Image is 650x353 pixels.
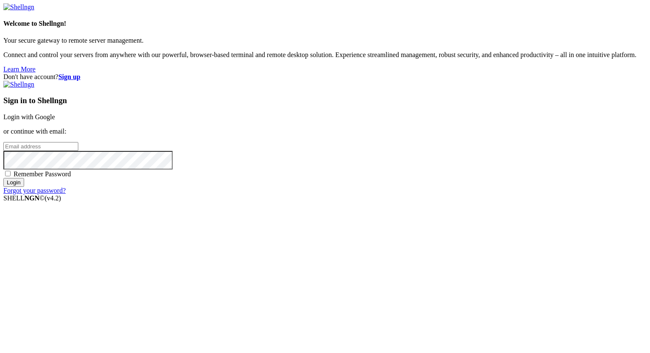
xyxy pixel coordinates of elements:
[25,194,40,202] b: NGN
[3,142,78,151] input: Email address
[3,73,647,81] div: Don't have account?
[3,128,647,135] p: or continue with email:
[3,113,55,120] a: Login with Google
[45,194,61,202] span: 4.2.0
[3,37,647,44] p: Your secure gateway to remote server management.
[3,20,647,27] h4: Welcome to Shellngn!
[3,178,24,187] input: Login
[58,73,80,80] a: Sign up
[3,51,647,59] p: Connect and control your servers from anywhere with our powerful, browser-based terminal and remo...
[14,170,71,178] span: Remember Password
[3,3,34,11] img: Shellngn
[3,66,36,73] a: Learn More
[3,96,647,105] h3: Sign in to Shellngn
[5,171,11,176] input: Remember Password
[3,187,66,194] a: Forgot your password?
[3,81,34,88] img: Shellngn
[3,194,61,202] span: SHELL ©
